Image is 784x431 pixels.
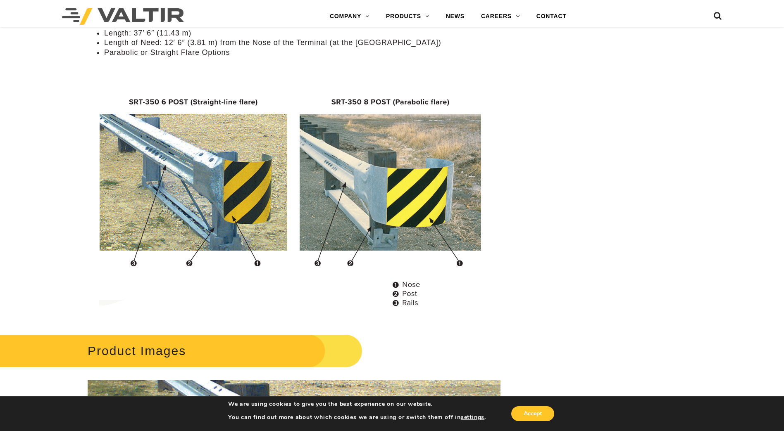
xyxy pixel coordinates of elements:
a: NEWS [438,8,473,25]
p: We are using cookies to give you the best experience on our website. [228,400,486,408]
a: CONTACT [528,8,575,25]
p: You can find out more about which cookies we are using or switch them off in . [228,414,486,421]
a: PRODUCTS [378,8,438,25]
a: CAREERS [473,8,528,25]
li: Length: 37′ 6″ (11.43 m) [104,28,500,38]
a: COMPANY [322,8,378,25]
img: Valtir [62,8,184,25]
button: Accept [511,406,554,421]
button: settings [461,414,484,421]
li: Parabolic or Straight Flare Options [104,48,500,57]
li: Length of Need: 12′ 6″ (3.81 m) from the Nose of the Terminal (at the [GEOGRAPHIC_DATA]) [104,38,500,47]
